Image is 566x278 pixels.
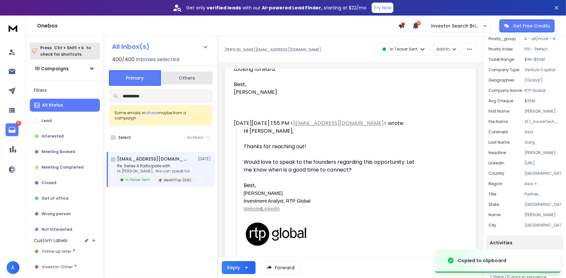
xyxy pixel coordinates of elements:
[261,206,262,212] span: |
[244,206,261,212] span: Website
[244,191,283,196] span: [PERSON_NAME]
[488,119,508,124] p: file name
[53,44,85,51] span: Ctrl + Shift + k
[6,123,18,136] a: 70
[524,36,561,41] p: A - all/most - 4 Mails
[416,21,421,25] span: 50
[524,150,561,155] p: [PERSON_NAME] serves as Partner, Asia at RTP Global. He has a deep operating experience in consum...
[488,57,514,62] p: ticket range
[524,171,561,176] p: [GEOGRAPHIC_DATA]
[488,36,516,41] p: priority_group
[488,223,496,228] p: city
[262,206,280,212] a: LinkedIn
[30,207,100,220] button: Wrong person
[244,182,423,190] div: Best,
[524,192,561,197] p: Partner, [GEOGRAPHIC_DATA]
[114,110,191,121] div: Some emails in maybe from a campaign
[42,211,71,217] p: Wrong person
[191,112,207,119] button: Review
[224,47,321,52] p: [PERSON_NAME][EMAIL_ADDRESS][DOMAIN_NAME]
[42,264,73,270] span: Investor-Other
[30,114,100,127] button: Lead
[524,161,561,166] p: [URL][DOMAIN_NAME][PERSON_NAME]
[524,129,561,135] p: Asia
[293,120,384,127] a: [EMAIL_ADDRESS][DOMAIN_NAME]
[390,47,417,52] p: In Teaser Sent
[244,128,423,135] div: Hi [PERSON_NAME],
[37,22,398,30] h1: Onebox
[488,161,504,166] p: Linkedin
[186,5,367,11] p: Get only with our starting at $22/mo
[126,177,150,182] p: In Teaser Sent
[30,62,100,75] button: 10 Campaigns
[30,192,100,205] button: Out of office
[524,181,561,186] p: Asia + [GEOGRAPHIC_DATA]
[488,140,510,145] p: Last Name
[107,40,214,53] button: All Inbox(s)
[42,118,52,123] p: Lead
[244,159,423,174] div: Would love to speak to the founders regarding this opportunity. Let me know when is a good time t...
[30,86,100,95] h3: Filters
[524,212,561,217] p: [PERSON_NAME]
[524,88,561,93] p: RTP Global
[524,98,561,104] p: $25M
[488,98,513,104] p: avg cheque
[244,205,261,213] a: Website
[524,67,561,72] p: Venture Capital
[488,181,502,186] p: region
[112,43,150,50] h1: All Inbox(s)
[30,145,100,158] button: Meeting Booked
[112,56,135,63] span: 400 / 400
[42,180,56,185] p: Closed
[6,261,19,274] button: A
[30,223,100,236] button: Not Interested
[374,5,391,11] p: Try Now
[488,150,506,155] p: headline
[244,221,308,248] img: AIorK4zOITLwztqCO8vzm75SsbeAaPwwa0G9uzYOkYYVc8Zk4gt4n064wLgdzafeV2wXmYxbbA64htm8AAiz
[42,103,63,108] p: All Status
[40,45,91,58] p: Press to check for shortcuts.
[227,264,240,271] div: Reply
[222,261,256,274] button: Reply
[524,119,561,124] p: 21.1_InsureTech_HealthTech_2025-02May_Investor_Management_Team_29344_02-05-2025_(1).csv
[117,169,195,174] p: Hi [PERSON_NAME], We can speak for
[524,47,561,52] p: P01 - Perfect Match
[524,57,561,62] p: $1M-$50M
[488,202,499,207] p: state
[207,5,241,11] strong: verified leads
[500,19,555,32] button: Get Free Credits
[30,261,100,273] button: Investor-Other
[35,65,69,72] h1: 10 Campaigns
[161,71,213,85] button: Others
[30,245,100,258] button: Follow up later
[488,171,504,176] p: country
[488,109,509,114] p: First Name
[117,163,195,169] p: Re: Series A Participate with
[488,67,519,72] p: company type
[30,176,100,189] button: Closed
[6,22,19,34] img: logo
[488,47,513,52] p: priority index
[488,88,522,93] p: Company Name
[118,135,131,140] label: Select
[372,3,393,13] button: Try Now
[524,202,561,207] p: [GEOGRAPHIC_DATA]
[198,156,212,161] p: [DATE]
[34,237,67,244] h3: Custom Labels
[244,143,423,151] div: Thanks for reaching out!
[513,23,550,29] p: Get Free Credits
[488,192,496,197] p: title
[524,140,561,145] p: Garg
[261,261,300,274] button: Forward
[42,249,71,254] span: Follow up later
[524,109,561,114] p: [PERSON_NAME]
[262,5,322,11] strong: AI-powered Lead Finder,
[42,149,75,154] p: Meeting Booked
[458,257,506,264] div: Copied to clipboard
[30,99,100,112] button: All Status
[524,78,561,83] p: ['Global']
[145,110,158,116] span: others
[117,156,188,162] h1: [EMAIL_ADDRESS][DOMAIN_NAME]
